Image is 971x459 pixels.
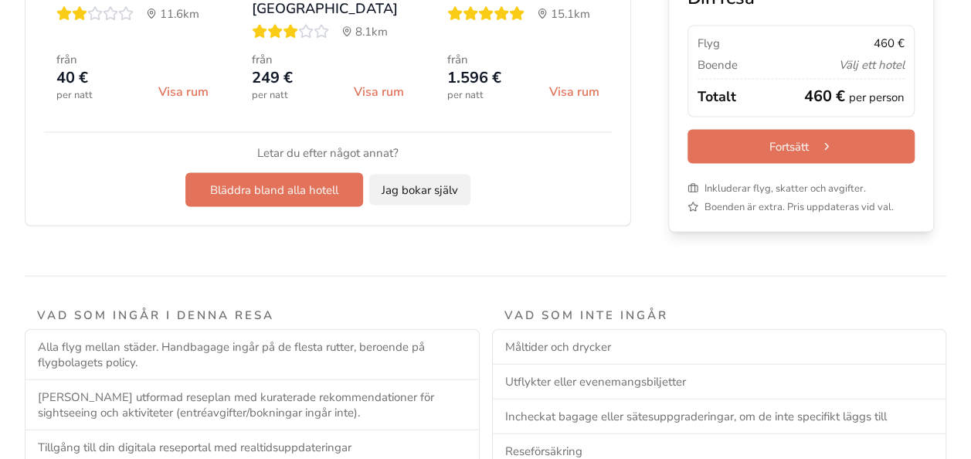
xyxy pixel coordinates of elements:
p: per natt [252,89,293,101]
li: [PERSON_NAME] utformad reseplan med kuraterade rekommendationer för sightseeing och aktiviteter (... [25,379,479,430]
h4: Vad som inte ingår [492,308,947,329]
p: 249 € [252,67,293,89]
li: Utflykter eller evenemangsbiljetter [493,364,946,399]
button: Fortsätt [688,130,915,164]
span: per person [849,90,905,105]
button: Jag bokar själv [369,175,470,206]
p: per natt [56,89,93,101]
span: Inkluderar flyg, skatter och avgifter. [704,182,866,195]
p: 1.596 € [447,67,501,89]
p: Letar du efter något annat? [44,145,612,161]
span: Visa rum [158,83,209,101]
p: Totalt [698,86,736,107]
p: Flyg [698,36,720,51]
div: Avstånd från stadskärnan [341,24,388,39]
p: från [56,52,93,67]
span: Visa rum [354,83,404,101]
span: Visa rum [549,83,599,101]
button: Bläddra bland alla hotell [185,173,363,207]
p: 460 € [804,86,905,107]
span: 11.6 km [160,6,199,22]
p: från [252,52,293,67]
p: Välj ett hotel [839,57,905,73]
p: 460 € [874,36,905,51]
p: Boende [698,57,738,73]
h4: Vad som ingår i denna resa [25,308,480,329]
span: 15.1 km [551,6,590,22]
span: Boenden är extra. Pris uppdateras vid val. [704,201,894,213]
div: Avstånd från stadskärnan [537,6,590,22]
p: från [447,52,501,67]
li: Alla flyg mellan städer. Handbagage ingår på de flesta rutter, beroende på flygbolagets policy. [25,330,479,379]
div: Avstånd från stadskärnan [146,6,199,22]
li: Måltider och drycker [493,330,946,364]
span: 8.1 km [355,24,388,39]
p: per natt [447,89,501,101]
p: 40 € [56,67,93,89]
li: Incheckat bagage eller sätesuppgraderingar, om de inte specifikt läggs till [493,399,946,433]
